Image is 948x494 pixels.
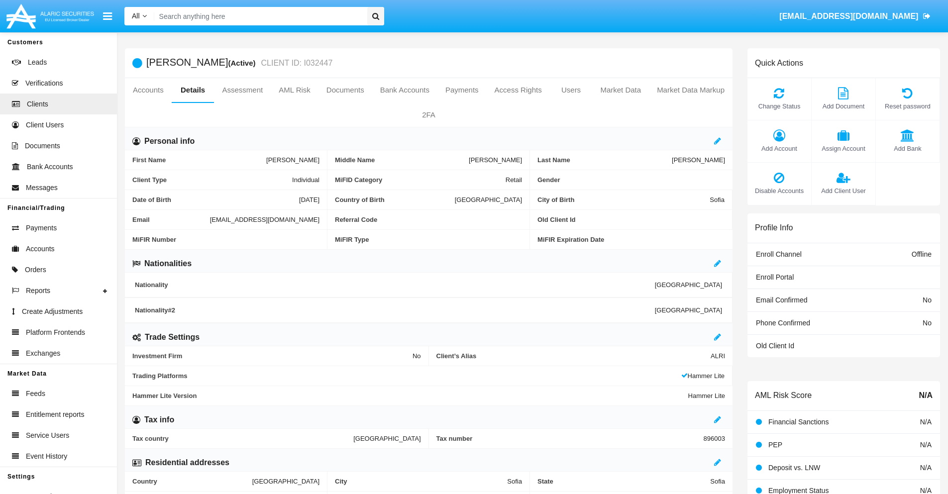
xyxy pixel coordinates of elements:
[335,156,469,164] span: Middle Name
[299,196,319,203] span: [DATE]
[132,392,688,399] span: Hammer Lite Version
[681,372,725,380] span: Hammer Lite
[132,12,140,20] span: All
[26,389,45,399] span: Feeds
[124,11,154,21] a: All
[26,430,69,441] span: Service Users
[912,250,932,258] span: Offline
[756,296,807,304] span: Email Confirmed
[923,319,932,327] span: No
[26,348,60,359] span: Exchanges
[132,372,681,380] span: Trading Platforms
[507,478,522,485] span: Sofia
[27,162,73,172] span: Bank Accounts
[132,176,292,184] span: Client Type
[704,435,725,442] span: 896003
[125,103,733,127] a: 2FA
[920,418,932,426] span: N/A
[775,2,936,30] a: [EMAIL_ADDRESS][DOMAIN_NAME]
[752,101,806,111] span: Change Status
[655,306,722,314] span: [GEOGRAPHIC_DATA]
[292,176,319,184] span: Individual
[537,216,725,223] span: Old Client Id
[26,223,57,233] span: Payments
[756,273,794,281] span: Enroll Portal
[487,78,550,102] a: Access Rights
[318,78,372,102] a: Documents
[28,57,47,68] span: Leads
[710,478,725,485] span: Sofia
[649,78,733,102] a: Market Data Markup
[755,58,803,68] h6: Quick Actions
[125,78,172,102] a: Accounts
[752,186,806,196] span: Disable Accounts
[752,144,806,153] span: Add Account
[710,196,725,203] span: Sofia
[335,236,522,243] span: MiFIR Type
[172,78,214,102] a: Details
[779,12,918,20] span: [EMAIL_ADDRESS][DOMAIN_NAME]
[592,78,649,102] a: Market Data
[537,156,672,164] span: Last Name
[537,196,710,203] span: City of Birth
[756,342,794,350] span: Old Client Id
[132,156,266,164] span: First Name
[27,99,48,109] span: Clients
[768,441,782,449] span: PEP
[25,141,60,151] span: Documents
[26,451,67,462] span: Event History
[26,183,58,193] span: Messages
[26,409,85,420] span: Entitlement reports
[132,236,319,243] span: MiFIR Number
[920,441,932,449] span: N/A
[271,78,318,102] a: AML Risk
[920,464,932,472] span: N/A
[25,78,63,89] span: Verifications
[26,286,50,296] span: Reports
[711,352,725,360] span: ALRI
[5,1,96,31] img: Logo image
[436,435,704,442] span: Tax number
[655,281,722,289] span: [GEOGRAPHIC_DATA]
[335,196,455,203] span: Country of Birth
[817,186,870,196] span: Add Client User
[210,216,319,223] span: [EMAIL_ADDRESS][DOMAIN_NAME]
[132,478,252,485] span: Country
[228,57,258,69] div: (Active)
[26,327,85,338] span: Platform Frontends
[144,258,192,269] h6: Nationalities
[146,57,332,69] h5: [PERSON_NAME]
[132,352,413,360] span: Investment Firm
[25,265,46,275] span: Orders
[437,78,487,102] a: Payments
[22,306,83,317] span: Create Adjustments
[266,156,319,164] span: [PERSON_NAME]
[335,478,507,485] span: City
[755,391,812,400] h6: AML Risk Score
[144,136,195,147] h6: Personal info
[768,418,829,426] span: Financial Sanctions
[132,196,299,203] span: Date of Birth
[413,352,421,360] span: No
[881,144,935,153] span: Add Bank
[537,478,710,485] span: State
[756,319,810,327] span: Phone Confirmed
[919,390,933,401] span: N/A
[537,236,725,243] span: MiFIR Expiration Date
[144,414,174,425] h6: Tax info
[506,176,522,184] span: Retail
[768,464,820,472] span: Deposit vs. LNW
[817,144,870,153] span: Assign Account
[135,306,655,314] span: Nationality #2
[145,457,229,468] h6: Residential addresses
[132,435,353,442] span: Tax country
[881,101,935,111] span: Reset password
[455,196,522,203] span: [GEOGRAPHIC_DATA]
[817,101,870,111] span: Add Document
[688,392,725,399] span: Hammer Lite
[372,78,437,102] a: Bank Accounts
[672,156,725,164] span: [PERSON_NAME]
[259,59,333,67] small: CLIENT ID: I032447
[923,296,932,304] span: No
[537,176,725,184] span: Gender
